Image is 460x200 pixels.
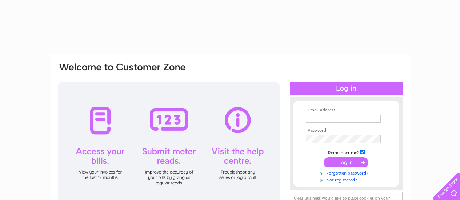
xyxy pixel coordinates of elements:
th: Password: [304,128,388,133]
a: Not registered? [306,176,388,183]
td: Remember me? [304,148,388,156]
th: Email Address: [304,108,388,113]
input: Submit [324,157,368,167]
a: Forgotten password? [306,169,388,176]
